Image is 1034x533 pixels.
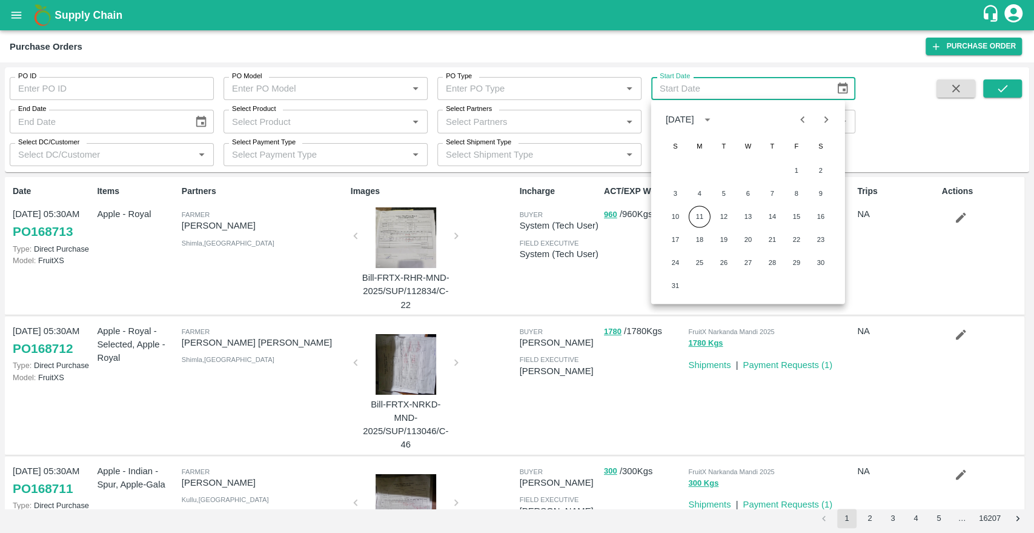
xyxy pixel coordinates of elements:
button: Go to page 4 [906,509,926,528]
label: Select Product [232,104,276,114]
button: Go to next page [1008,509,1027,528]
div: [DATE] [666,113,694,126]
button: Go to page 16207 [975,509,1004,528]
input: End Date [10,110,185,133]
div: | [731,493,738,511]
button: Choose date [831,77,854,100]
button: 13 [737,206,759,227]
p: ACT/EXP Weight [604,185,683,198]
p: Trips [857,185,936,198]
label: End Date [18,104,46,114]
span: Shimla , [GEOGRAPHIC_DATA] [182,356,274,363]
button: 10 [664,206,686,227]
p: NA [857,207,936,221]
p: Apple - Royal [97,207,176,221]
p: Bill-FRTX-NRKD-MND-2025/SUP/113046/C-46 [360,398,451,452]
p: [PERSON_NAME] [519,476,598,489]
span: Thursday [761,134,783,158]
p: FruitXS [13,255,92,266]
p: Incharge [519,185,598,198]
button: 1 [786,159,807,181]
button: 20 [737,229,759,250]
p: FruitXS [13,372,92,383]
p: [DATE] 05:30AM [13,324,92,338]
button: Open [621,147,637,163]
input: Select DC/Customer [13,147,190,163]
input: Select Partners [441,113,618,129]
button: 16 [810,206,832,227]
button: 14 [761,206,783,227]
input: Select Payment Type [227,147,388,163]
span: buyer [519,328,542,335]
div: account of current user [1003,2,1024,28]
button: 26 [713,252,735,273]
button: 11 [689,206,711,227]
p: [PERSON_NAME] [182,476,346,489]
button: 19 [713,229,735,250]
button: Go to page 2 [860,509,880,528]
a: Purchase Order [926,38,1022,55]
img: logo [30,3,55,27]
span: Shimla , [GEOGRAPHIC_DATA] [182,240,274,247]
button: 29 [786,252,807,273]
button: 28 [761,252,783,273]
span: buyer [519,468,542,475]
button: 15 [786,206,807,227]
span: Farmer [182,328,210,335]
label: Select Shipment Type [446,138,511,147]
button: 5 [713,183,735,204]
a: Payment Requests (1) [743,360,832,370]
p: [PERSON_NAME] [182,219,346,232]
span: Farmer [182,468,210,475]
p: Direct Purchase [13,500,92,511]
button: 27 [737,252,759,273]
p: / 1780 Kgs [604,324,683,338]
button: open drawer [2,1,30,29]
div: | [731,354,738,372]
p: System (Tech User) [519,247,598,261]
button: calendar view is open, switch to year view [697,110,717,129]
p: NA [857,324,936,338]
div: … [952,513,972,525]
input: Enter PO Model [227,81,404,96]
button: 300 Kgs [688,477,718,491]
button: 31 [664,275,686,297]
button: 22 [786,229,807,250]
p: Images [351,185,515,198]
span: Type: [13,244,31,253]
a: Shipments [688,500,731,509]
p: [PERSON_NAME] [519,336,598,349]
p: System (Tech User) [519,219,598,232]
button: Open [621,81,637,96]
button: 300 [604,464,617,478]
span: Model: [13,256,36,265]
button: 30 [810,252,832,273]
button: 12 [713,206,735,227]
button: page 1 [837,509,857,528]
p: Partners [182,185,346,198]
label: Select Payment Type [232,138,296,147]
button: 3 [664,183,686,204]
button: 6 [737,183,759,204]
a: PO168712 [13,338,73,360]
button: 21 [761,229,783,250]
label: Select Partners [446,104,492,114]
button: Next month [814,108,837,131]
p: [DATE] 05:30AM [13,464,92,478]
p: [PERSON_NAME] [519,364,598,378]
p: [PERSON_NAME] [PERSON_NAME] [182,336,346,349]
button: 960 [604,208,617,222]
button: 23 [810,229,832,250]
p: Apple - Indian - Spur, Apple-Gala [97,464,176,492]
button: Open [408,147,423,163]
button: Previous month [791,108,814,131]
input: Start Date [651,77,826,100]
span: Model: [13,373,36,382]
span: field executive [519,356,578,363]
button: 1780 [604,325,621,339]
button: 7 [761,183,783,204]
span: Sunday [664,134,686,158]
button: Open [408,81,423,96]
span: Type: [13,361,31,370]
button: Choose date [190,110,213,133]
